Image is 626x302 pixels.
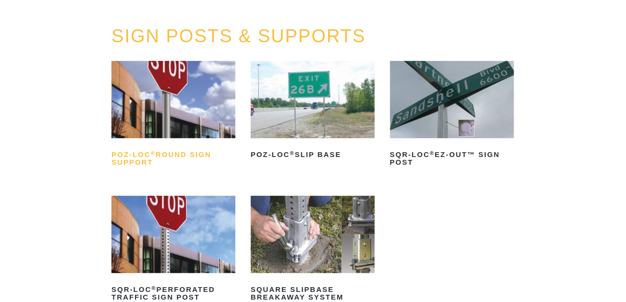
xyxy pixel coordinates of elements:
sup: ® [151,285,156,291]
h2: POZ-LOC Round Sign Support [111,147,235,170]
a: POZ-LOC®Slip Base [251,61,375,162]
sup: ® [151,150,156,156]
h2: POZ-LOC Slip Base [251,147,375,162]
sup: ® [430,150,435,156]
a: SQR-LOC®EZ-Out™ Sign Post [390,61,514,170]
h2: SQR-LOC EZ-Out™ Sign Post [390,147,514,170]
sup: ® [290,150,295,156]
a: SIGN POSTS & SUPPORTS [111,26,366,46]
a: POZ-LOC®Round Sign Support [111,61,235,170]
